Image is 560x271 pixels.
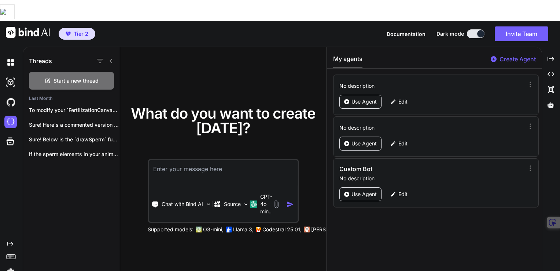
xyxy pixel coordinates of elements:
p: Edit [398,140,408,147]
h1: Threads [29,57,52,65]
img: githubDark [4,96,17,108]
img: darkAi-studio [4,76,17,88]
p: O3-mini, [203,226,224,233]
p: To modify your `FertilizationCanvas` component so that... [29,106,120,114]
button: Invite Team [495,26,548,41]
p: If the sperm elements in your animation... [29,151,120,158]
img: Pick Tools [205,201,211,207]
h3: Custom Bot [339,165,469,173]
p: Chat with Bind AI [162,200,203,208]
img: Pick Models [243,201,249,207]
img: attachment [272,200,280,209]
button: premiumTier 2 [59,28,95,40]
p: Use Agent [351,191,377,198]
p: Edit [398,191,408,198]
p: Llama 3, [233,226,254,233]
span: Tier 2 [74,30,88,37]
img: Mistral-AI [256,227,261,232]
img: Bind AI [6,27,50,38]
p: No description [339,124,524,131]
span: What do you want to create [DATE]? [131,104,316,137]
h2: Last Month [23,95,120,101]
p: [PERSON_NAME] 3.7 Sonnet, [311,226,382,233]
p: GPT-4o min.. [260,193,272,215]
img: Llama2 [226,227,232,232]
p: Sure! Here's a commented version of your... [29,121,120,129]
p: Edit [398,98,408,105]
p: Codestral 25.01, [262,226,302,233]
p: No description [339,82,524,90]
p: No description [339,175,524,182]
span: Dark mode [436,30,464,37]
p: Sure! Below is the `drawSperm` function with... [29,136,120,143]
img: cloudideIcon [4,116,17,128]
span: Documentation [387,31,425,37]
button: Documentation [387,30,425,38]
img: icon [286,200,294,208]
p: Create Agent [500,55,536,64]
p: Source [224,200,241,208]
img: darkChat [4,56,17,69]
p: Use Agent [351,140,377,147]
img: GPT-4 [196,227,202,232]
img: premium [66,32,71,36]
img: claude [304,227,310,232]
span: Start a new thread [54,77,99,84]
button: My agents [333,54,362,68]
p: Use Agent [351,98,377,105]
img: GPT-4o mini [250,200,257,208]
p: Supported models: [148,226,194,233]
